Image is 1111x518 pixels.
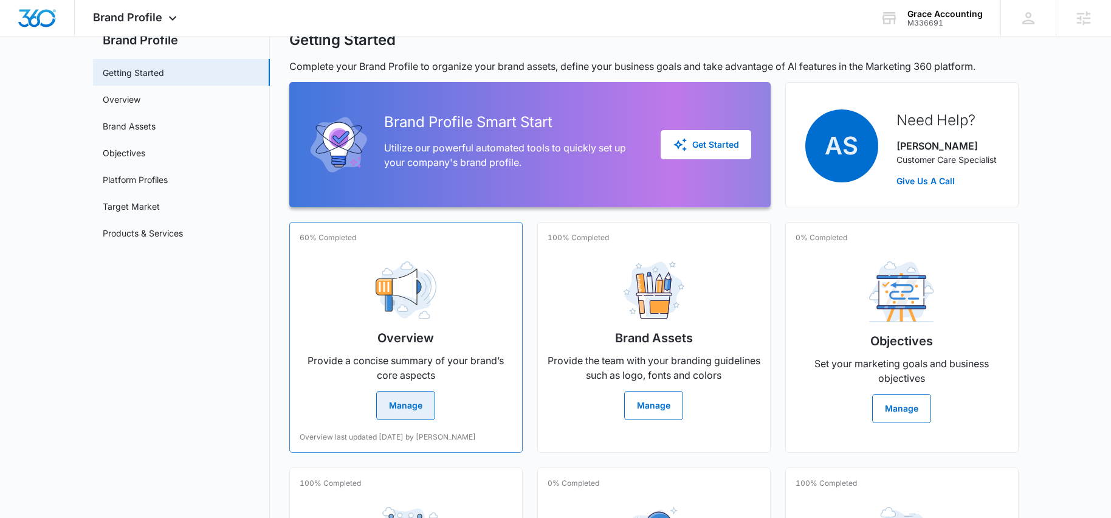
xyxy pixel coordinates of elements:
h2: Overview [377,329,434,347]
span: Brand Profile [93,11,162,24]
div: v 4.0.25 [34,19,60,29]
div: Domain Overview [46,72,109,80]
a: Getting Started [103,66,164,79]
img: website_grey.svg [19,32,29,41]
span: AS [805,109,878,182]
img: tab_keywords_by_traffic_grey.svg [121,71,131,80]
h2: Brand Profile Smart Start [384,111,641,133]
button: Manage [624,391,683,420]
h2: Need Help? [896,109,997,131]
a: 0% CompletedObjectivesSet your marketing goals and business objectivesManage [785,222,1019,453]
p: 60% Completed [300,232,356,243]
p: Provide a concise summary of your brand’s core aspects [300,353,512,382]
p: Set your marketing goals and business objectives [796,356,1008,385]
div: account id [907,19,983,27]
a: Give Us A Call [896,174,997,187]
p: 0% Completed [548,478,599,489]
a: Products & Services [103,227,183,240]
p: 100% Completed [548,232,609,243]
img: tab_domain_overview_orange.svg [33,71,43,80]
p: 100% Completed [796,478,857,489]
button: Get Started [661,130,751,159]
h2: Brand Assets [615,329,693,347]
h1: Getting Started [289,31,396,49]
p: Customer Care Specialist [896,153,997,166]
p: Complete your Brand Profile to organize your brand assets, define your business goals and take ad... [289,59,1019,74]
button: Manage [872,394,931,423]
a: Objectives [103,147,145,159]
a: Target Market [103,200,160,213]
h2: Objectives [870,332,933,350]
div: account name [907,9,983,19]
p: 0% Completed [796,232,847,243]
p: [PERSON_NAME] [896,139,997,153]
h2: Brand Profile [93,31,270,49]
a: 100% CompletedBrand AssetsProvide the team with your branding guidelines such as logo, fonts and ... [537,222,771,453]
a: 60% CompletedOverviewProvide a concise summary of your brand’s core aspectsManageOverview last up... [289,222,523,453]
p: 100% Completed [300,478,361,489]
p: Utilize our powerful automated tools to quickly set up your company's brand profile. [384,140,641,170]
a: Brand Assets [103,120,156,133]
div: Get Started [673,137,739,152]
button: Manage [376,391,435,420]
div: Keywords by Traffic [134,72,205,80]
p: Provide the team with your branding guidelines such as logo, fonts and colors [548,353,760,382]
p: Overview last updated [DATE] by [PERSON_NAME] [300,432,476,443]
div: Domain: [DOMAIN_NAME] [32,32,134,41]
a: Overview [103,93,140,106]
img: logo_orange.svg [19,19,29,29]
a: Platform Profiles [103,173,168,186]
